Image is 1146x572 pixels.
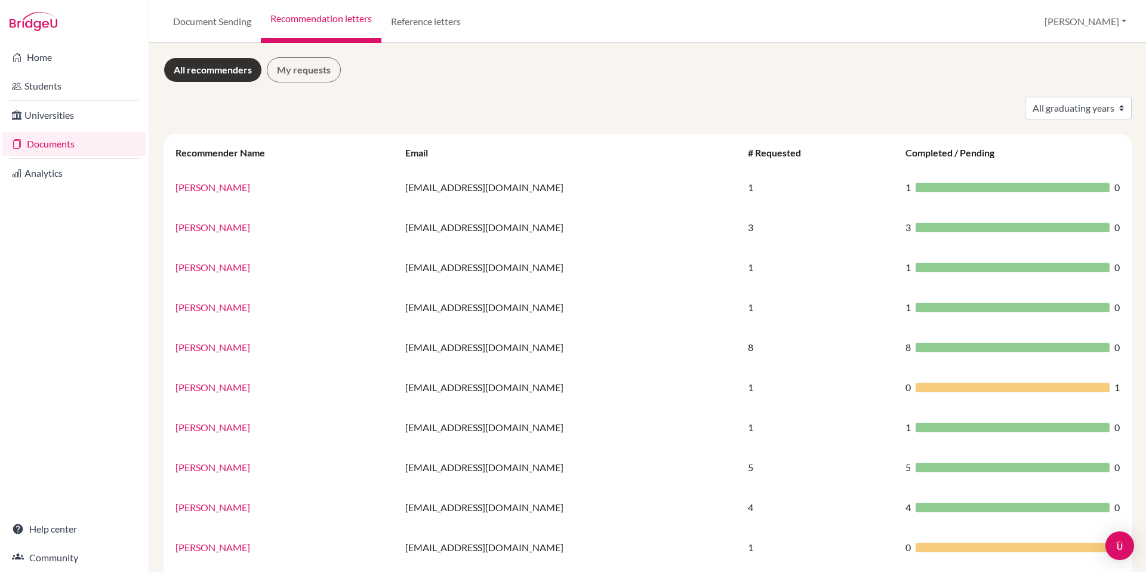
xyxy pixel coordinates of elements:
a: [PERSON_NAME] [175,342,250,353]
div: Email [405,147,440,158]
a: Analytics [2,161,146,185]
span: 0 [1114,420,1120,435]
a: [PERSON_NAME] [175,422,250,433]
td: [EMAIL_ADDRESS][DOMAIN_NAME] [398,407,741,447]
div: # Requested [748,147,813,158]
a: [PERSON_NAME] [175,182,250,193]
td: 1 [741,167,898,207]
span: 0 [1114,340,1120,355]
span: 0 [1114,460,1120,475]
a: Universities [2,103,146,127]
td: [EMAIL_ADDRESS][DOMAIN_NAME] [398,487,741,527]
div: Recommender Name [175,147,277,158]
a: [PERSON_NAME] [175,382,250,393]
td: 1 [741,247,898,287]
a: [PERSON_NAME] [175,462,250,473]
td: [EMAIL_ADDRESS][DOMAIN_NAME] [398,247,741,287]
span: 0 [905,540,911,555]
td: [EMAIL_ADDRESS][DOMAIN_NAME] [398,447,741,487]
a: Documents [2,132,146,156]
td: [EMAIL_ADDRESS][DOMAIN_NAME] [398,287,741,327]
a: Community [2,546,146,570]
a: Home [2,45,146,69]
div: Completed / Pending [905,147,1006,158]
img: Bridge-U [10,12,57,31]
span: 0 [905,380,911,395]
span: 1 [905,420,911,435]
span: 1 [905,260,911,275]
td: [EMAIL_ADDRESS][DOMAIN_NAME] [398,367,741,407]
a: [PERSON_NAME] [175,262,250,273]
a: Students [2,74,146,98]
a: [PERSON_NAME] [175,502,250,513]
a: My requests [267,57,341,82]
span: 1 [1114,380,1120,395]
span: 0 [1114,180,1120,195]
span: 1 [905,180,911,195]
span: 3 [905,220,911,235]
td: 5 [741,447,898,487]
td: 8 [741,327,898,367]
span: 5 [905,460,911,475]
td: 3 [741,207,898,247]
a: [PERSON_NAME] [175,222,250,233]
span: 4 [905,500,911,515]
td: [EMAIL_ADDRESS][DOMAIN_NAME] [398,207,741,247]
td: 1 [741,527,898,567]
a: [PERSON_NAME] [175,302,250,313]
span: 1 [905,300,911,315]
span: 0 [1114,220,1120,235]
td: 4 [741,487,898,527]
div: Open Intercom Messenger [1105,531,1134,560]
span: 8 [905,340,911,355]
button: [PERSON_NAME] [1039,10,1132,33]
a: All recommenders [164,57,262,82]
span: 0 [1114,500,1120,515]
span: 0 [1114,260,1120,275]
td: [EMAIL_ADDRESS][DOMAIN_NAME] [398,327,741,367]
td: 1 [741,407,898,447]
a: [PERSON_NAME] [175,542,250,553]
span: 0 [1114,300,1120,315]
td: [EMAIL_ADDRESS][DOMAIN_NAME] [398,527,741,567]
td: 1 [741,287,898,327]
a: Help center [2,517,146,541]
td: [EMAIL_ADDRESS][DOMAIN_NAME] [398,167,741,207]
td: 1 [741,367,898,407]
